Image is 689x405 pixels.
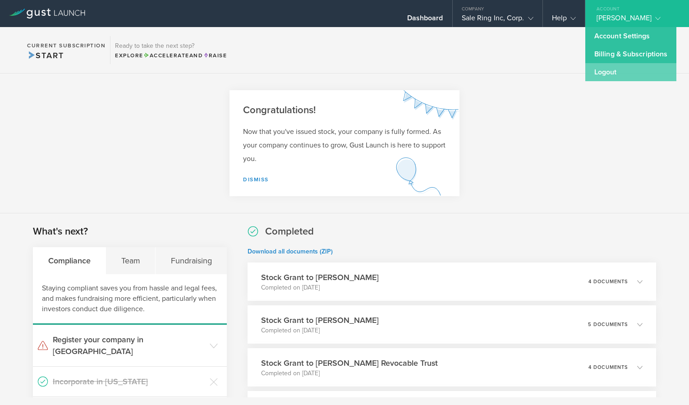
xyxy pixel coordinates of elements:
[552,14,576,27] div: Help
[243,104,446,117] h2: Congratulations!
[265,225,314,238] h2: Completed
[588,365,628,370] p: 4 documents
[106,247,156,274] div: Team
[248,248,333,255] a: Download all documents (ZIP)
[261,272,379,283] h3: Stock Grant to [PERSON_NAME]
[243,176,269,183] a: Dismiss
[462,14,533,27] div: Sale Ring Inc, Corp.
[143,52,203,59] span: and
[27,43,106,48] h2: Current Subscription
[143,52,189,59] span: Accelerate
[115,43,227,49] h3: Ready to take the next step?
[33,247,106,274] div: Compliance
[597,14,673,27] div: [PERSON_NAME]
[644,362,689,405] iframe: Chat Widget
[261,369,438,378] p: Completed on [DATE]
[33,225,88,238] h2: What's next?
[261,283,379,292] p: Completed on [DATE]
[156,247,227,274] div: Fundraising
[243,125,446,166] p: Now that you've issued stock, your company is fully formed. As your company continues to grow, Gu...
[203,52,227,59] span: Raise
[407,14,443,27] div: Dashboard
[115,51,227,60] div: Explore
[27,51,64,60] span: Start
[110,36,231,64] div: Ready to take the next step?ExploreAccelerateandRaise
[53,334,205,357] h3: Register your company in [GEOGRAPHIC_DATA]
[588,322,628,327] p: 5 documents
[33,274,227,325] div: Staying compliant saves you from hassle and legal fees, and makes fundraising more efficient, par...
[261,357,438,369] h3: Stock Grant to [PERSON_NAME] Revocable Trust
[261,314,379,326] h3: Stock Grant to [PERSON_NAME]
[261,326,379,335] p: Completed on [DATE]
[588,279,628,284] p: 4 documents
[53,376,205,387] h3: Incorporate in [US_STATE]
